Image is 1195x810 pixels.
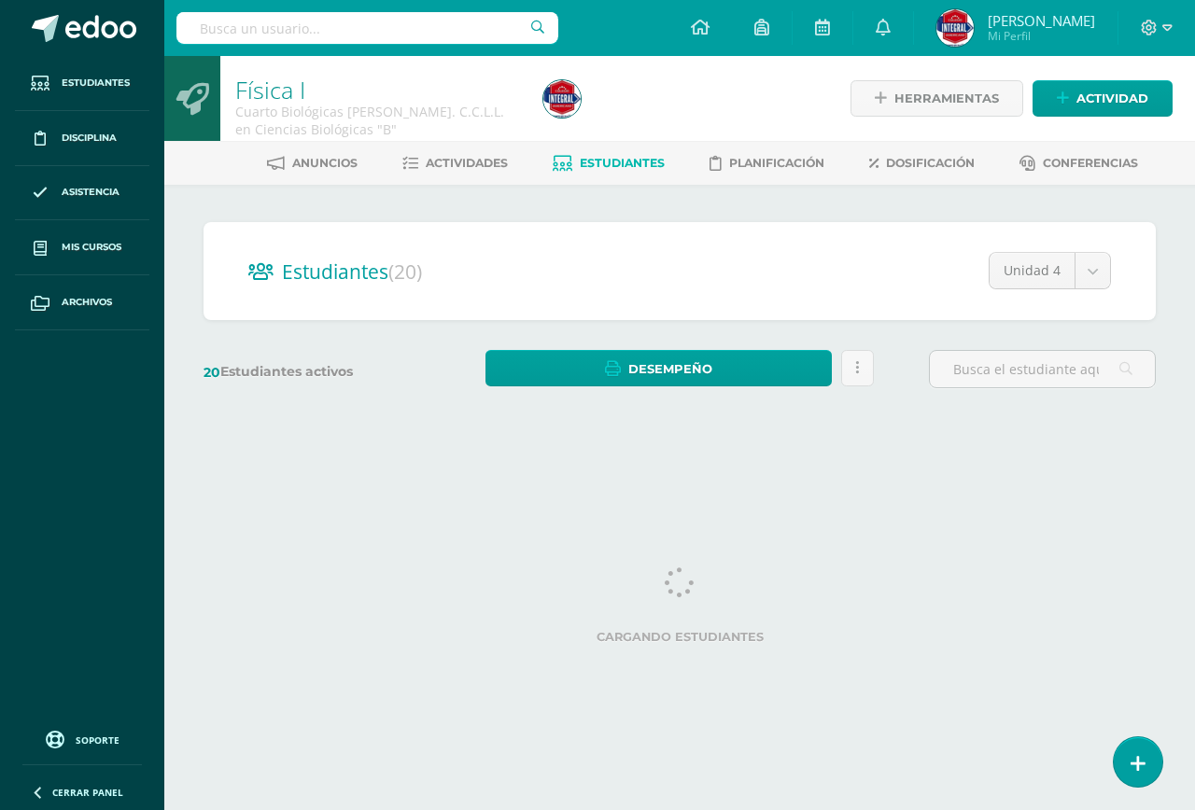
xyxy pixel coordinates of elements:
a: Asistencia [15,166,149,221]
span: Mis cursos [62,240,121,255]
a: Mis cursos [15,220,149,275]
h1: Física I [235,77,521,103]
a: Dosificación [869,148,975,178]
span: Soporte [76,733,119,747]
a: Actividad [1033,80,1173,117]
span: Asistencia [62,185,119,200]
a: Conferencias [1019,148,1138,178]
span: Herramientas [894,81,999,116]
a: Estudiantes [553,148,665,178]
input: Busca un usuario... [176,12,557,44]
span: Conferencias [1043,156,1138,170]
span: Unidad 4 [1004,253,1061,288]
a: Archivos [15,275,149,330]
img: b162ec331ce9f8bdc5a41184ad28ca5c.png [543,80,581,118]
span: Actividad [1076,81,1148,116]
a: Disciplina [15,111,149,166]
span: Archivos [62,295,112,310]
a: Herramientas [851,80,1023,117]
span: Disciplina [62,131,117,146]
label: Cargando estudiantes [211,630,1148,644]
span: Actividades [426,156,508,170]
span: Desempeño [628,352,712,386]
span: Mi Perfil [988,28,1095,44]
span: Cerrar panel [52,786,123,799]
a: Desempeño [485,350,832,386]
a: Planificación [710,148,824,178]
a: Anuncios [267,148,358,178]
label: Estudiantes activos [204,363,430,381]
input: Busca el estudiante aquí... [930,351,1155,387]
a: Estudiantes [15,56,149,111]
span: Anuncios [292,156,358,170]
span: Planificación [729,156,824,170]
div: Cuarto Biológicas Bach. C.C.L.L. en Ciencias Biológicas 'B' [235,103,521,138]
span: (20) [388,258,422,285]
span: 20 [204,364,220,381]
a: Unidad 4 [990,253,1110,288]
span: Estudiantes [282,258,422,285]
a: Soporte [22,726,142,751]
span: Estudiantes [580,156,665,170]
span: Dosificación [886,156,975,170]
a: Física I [235,74,305,105]
span: [PERSON_NAME] [988,11,1095,30]
span: Estudiantes [62,76,130,91]
a: Actividades [402,148,508,178]
img: b162ec331ce9f8bdc5a41184ad28ca5c.png [936,9,974,47]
